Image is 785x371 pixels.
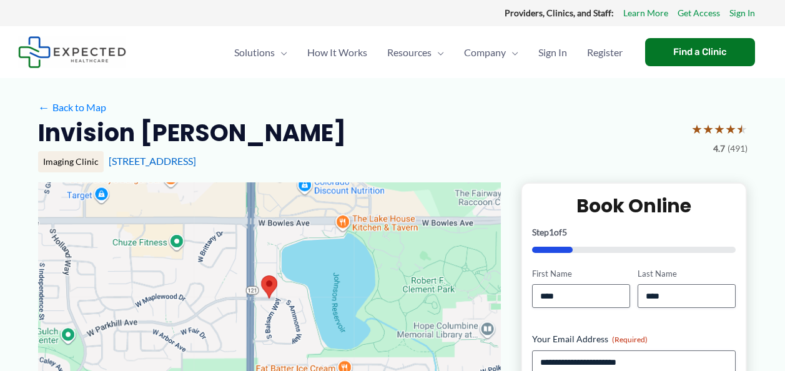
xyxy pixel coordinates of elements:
span: ← [38,101,50,113]
span: How It Works [307,31,367,74]
span: Solutions [234,31,275,74]
a: How It Works [297,31,377,74]
span: Menu Toggle [432,31,444,74]
label: First Name [532,268,630,280]
label: Your Email Address [532,333,736,345]
span: (491) [728,141,748,157]
span: ★ [691,117,703,141]
a: Find a Clinic [645,38,755,66]
a: ←Back to Map [38,98,106,117]
span: Menu Toggle [275,31,287,74]
img: Expected Healthcare Logo - side, dark font, small [18,36,126,68]
a: [STREET_ADDRESS] [109,155,196,167]
span: 1 [549,227,554,237]
span: Company [464,31,506,74]
span: (Required) [612,335,648,344]
h2: Book Online [532,194,736,218]
a: Sign In [729,5,755,21]
p: Step of [532,228,736,237]
nav: Primary Site Navigation [224,31,633,74]
span: ★ [714,117,725,141]
span: 4.7 [713,141,725,157]
span: ★ [736,117,748,141]
a: Register [577,31,633,74]
span: Register [587,31,623,74]
span: 5 [562,227,567,237]
span: ★ [725,117,736,141]
span: Menu Toggle [506,31,518,74]
div: Imaging Clinic [38,151,104,172]
span: Sign In [538,31,567,74]
a: SolutionsMenu Toggle [224,31,297,74]
label: Last Name [638,268,736,280]
strong: Providers, Clinics, and Staff: [505,7,614,18]
span: ★ [703,117,714,141]
a: ResourcesMenu Toggle [377,31,454,74]
span: Resources [387,31,432,74]
a: Learn More [623,5,668,21]
a: CompanyMenu Toggle [454,31,528,74]
h2: Invision [PERSON_NAME] [38,117,346,148]
a: Get Access [678,5,720,21]
a: Sign In [528,31,577,74]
